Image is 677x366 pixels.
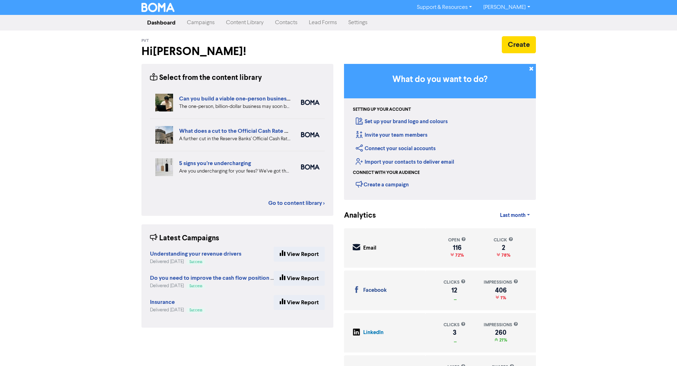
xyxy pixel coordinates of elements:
a: 5 signs you’re undercharging [179,160,251,167]
a: Support & Resources [411,2,478,13]
a: [PERSON_NAME] [478,2,536,13]
div: Delivered [DATE] [150,258,241,265]
div: Setting up your account [353,106,411,113]
iframe: Chat Widget [588,289,677,366]
a: Can you build a viable one-person business? [179,95,291,102]
div: Facebook [363,286,387,295]
a: What does a cut to the Official Cash Rate mean for your business? [179,127,345,135]
a: Settings [343,16,373,30]
a: Set up your brand logo and colours [356,118,448,125]
div: Delivered [DATE] [150,307,205,313]
a: Connect your social accounts [356,145,436,152]
span: Success [189,260,202,264]
div: Latest Campaigns [150,233,219,244]
div: 3 [444,330,466,335]
span: _ [452,295,457,301]
div: impressions [484,279,518,286]
div: 2 [494,245,513,251]
div: clicks [444,322,466,328]
strong: Understanding your revenue drivers [150,250,241,257]
a: Do you need to improve the cash flow position for your business? [150,275,317,281]
div: LinkedIn [363,329,383,337]
a: Dashboard [141,16,181,30]
span: 72% [454,252,464,258]
div: clicks [444,279,466,286]
span: 21% [498,337,507,343]
strong: Do you need to improve the cash flow position for your business? [150,274,317,282]
div: Delivered [DATE] [150,283,274,289]
div: impressions [484,322,518,328]
span: Pvt [141,38,149,43]
a: Go to content library > [268,199,325,207]
div: Create a campaign [356,179,409,190]
a: Understanding your revenue drivers [150,251,241,257]
div: Analytics [344,210,367,221]
div: Are you undercharging for your fees? We’ve got the five warning signs that can help you diagnose ... [179,168,290,175]
a: Campaigns [181,16,220,30]
div: Email [363,244,376,252]
div: 116 [448,245,466,251]
a: Import your contacts to deliver email [356,159,454,165]
div: 406 [484,288,518,293]
a: Lead Forms [303,16,343,30]
a: Invite your team members [356,132,428,138]
div: 260 [484,330,518,335]
div: Select from the content library [150,72,262,83]
img: boma [301,100,319,105]
div: The one-person, billion-dollar business may soon become a reality. But what are the pros and cons... [179,103,290,110]
h3: What do you want to do? [355,75,525,85]
span: _ [452,337,457,343]
div: open [448,237,466,244]
a: Content Library [220,16,269,30]
div: A further cut in the Reserve Banks’ Official Cash Rate sounds like good news. But what’s the real... [179,135,290,143]
div: Getting Started in BOMA [344,64,536,200]
div: click [494,237,513,244]
a: Insurance [150,300,175,305]
span: 1% [499,295,506,301]
a: Last month [494,208,536,223]
span: Last month [500,212,526,219]
span: Success [189,284,202,288]
img: boma [301,132,319,137]
div: Connect with your audience [353,170,420,176]
span: Success [189,308,202,312]
span: 78% [500,252,510,258]
button: Create [502,36,536,53]
div: 12 [444,288,466,293]
a: View Report [274,271,325,286]
img: BOMA Logo [141,3,175,12]
h2: Hi [PERSON_NAME] ! [141,45,333,58]
a: View Report [274,295,325,310]
img: boma_accounting [301,164,319,170]
a: Contacts [269,16,303,30]
a: View Report [274,247,325,262]
strong: Insurance [150,299,175,306]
